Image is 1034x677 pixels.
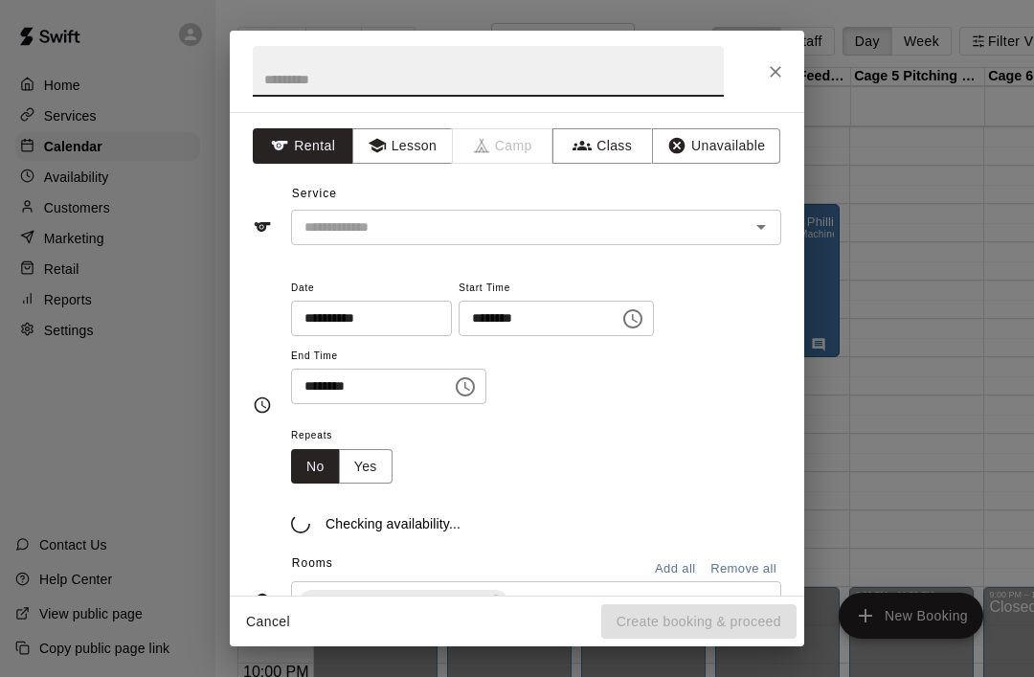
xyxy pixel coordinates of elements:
button: No [291,449,340,485]
svg: Service [253,217,272,237]
span: Service [292,187,337,200]
button: Close [758,55,793,89]
span: Date [291,276,452,302]
span: Camps can only be created in the Services page [453,128,553,164]
button: Open [748,214,775,240]
span: Rooms [292,556,333,570]
div: Cage 2 Softball Machine/Live [300,590,507,613]
p: Checking availability... [326,514,461,533]
div: outlined button group [291,449,393,485]
button: Yes [339,449,393,485]
button: Open [748,588,775,615]
button: Lesson [352,128,453,164]
span: Start Time [459,276,654,302]
button: Choose time, selected time is 5:00 PM [614,300,652,338]
button: Class [552,128,653,164]
button: Rental [253,128,353,164]
button: Remove all [706,554,781,584]
input: Choose date, selected date is Sep 19, 2025 [291,301,438,336]
span: Repeats [291,423,408,449]
button: Unavailable [652,128,780,164]
svg: Rooms [253,592,272,611]
button: Choose time, selected time is 5:30 PM [446,368,484,406]
span: Cage 2 Softball Machine/Live [300,592,492,611]
span: End Time [291,344,486,370]
button: Cancel [237,604,299,640]
button: Add all [644,554,706,584]
svg: Timing [253,395,272,415]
